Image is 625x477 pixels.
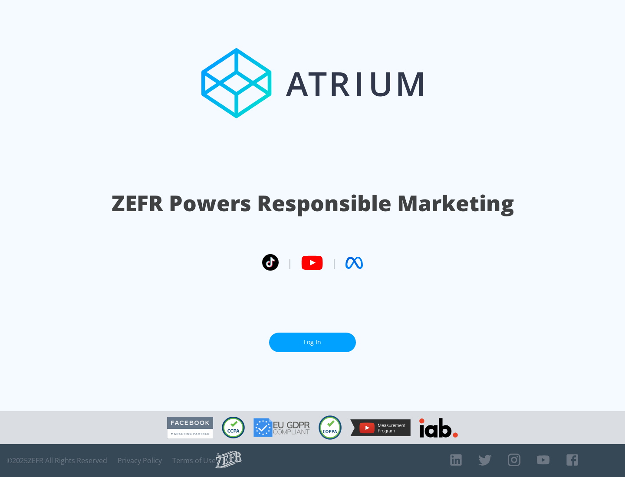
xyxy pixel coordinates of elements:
img: IAB [419,418,458,438]
a: Log In [269,333,356,352]
img: Facebook Marketing Partner [167,417,213,439]
img: CCPA Compliant [222,417,245,438]
img: COPPA Compliant [319,415,342,440]
h1: ZEFR Powers Responsible Marketing [112,188,514,218]
img: GDPR Compliant [253,418,310,437]
a: Privacy Policy [118,456,162,465]
img: YouTube Measurement Program [350,419,411,436]
span: © 2025 ZEFR All Rights Reserved [7,456,107,465]
span: | [332,256,337,269]
a: Terms of Use [172,456,216,465]
span: | [287,256,293,269]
